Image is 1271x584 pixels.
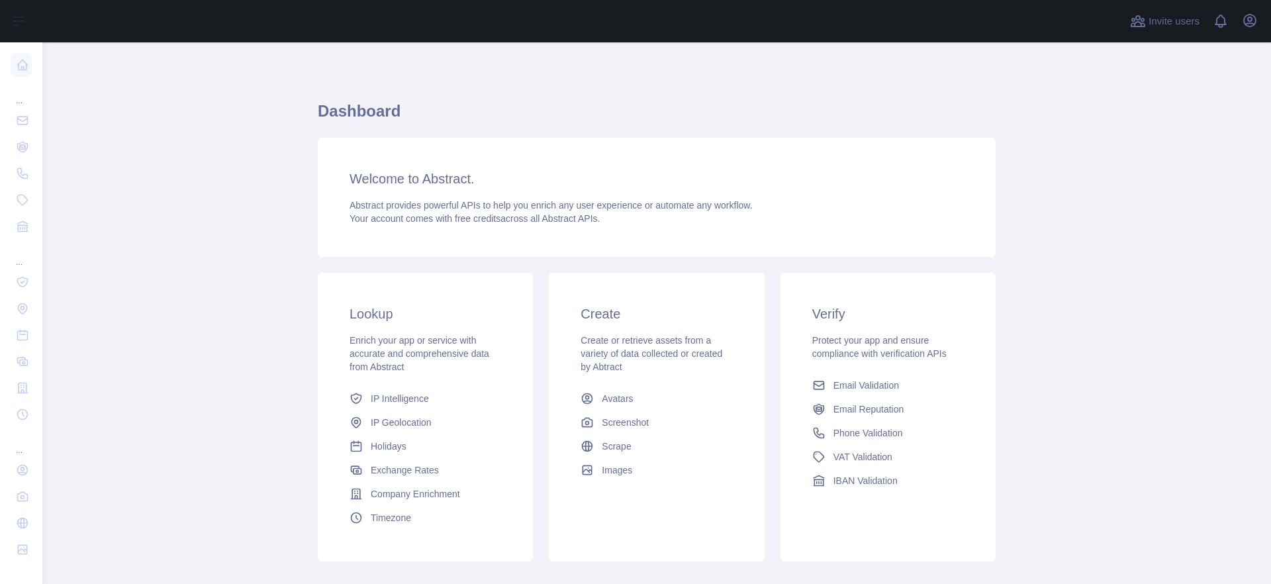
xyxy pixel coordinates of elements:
[350,335,489,372] span: Enrich your app or service with accurate and comprehensive data from Abstract
[833,450,892,463] span: VAT Validation
[11,79,32,106] div: ...
[575,411,737,434] a: Screenshot
[344,411,506,434] a: IP Geolocation
[812,305,964,323] h3: Verify
[344,506,506,530] a: Timezone
[1149,14,1200,29] span: Invite users
[344,387,506,411] a: IP Intelligence
[350,305,501,323] h3: Lookup
[833,379,899,392] span: Email Validation
[807,469,969,493] a: IBAN Validation
[1127,11,1202,32] button: Invite users
[807,373,969,397] a: Email Validation
[602,440,631,453] span: Scrape
[807,421,969,445] a: Phone Validation
[575,458,737,482] a: Images
[581,305,732,323] h3: Create
[350,213,600,224] span: Your account comes with across all Abstract APIs.
[344,482,506,506] a: Company Enrichment
[581,335,722,372] span: Create or retrieve assets from a variety of data collected or created by Abtract
[318,101,996,132] h1: Dashboard
[371,416,432,429] span: IP Geolocation
[602,463,632,477] span: Images
[11,429,32,456] div: ...
[602,416,649,429] span: Screenshot
[833,403,904,416] span: Email Reputation
[575,387,737,411] a: Avatars
[350,200,753,211] span: Abstract provides powerful APIs to help you enrich any user experience or automate any workflow.
[344,458,506,482] a: Exchange Rates
[371,511,411,524] span: Timezone
[371,392,429,405] span: IP Intelligence
[455,213,500,224] span: free credits
[344,434,506,458] a: Holidays
[602,392,633,405] span: Avatars
[833,426,903,440] span: Phone Validation
[371,463,439,477] span: Exchange Rates
[350,170,964,188] h3: Welcome to Abstract.
[371,487,460,501] span: Company Enrichment
[575,434,737,458] a: Scrape
[807,397,969,421] a: Email Reputation
[371,440,406,453] span: Holidays
[807,445,969,469] a: VAT Validation
[11,241,32,268] div: ...
[833,474,898,487] span: IBAN Validation
[812,335,947,359] span: Protect your app and ensure compliance with verification APIs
